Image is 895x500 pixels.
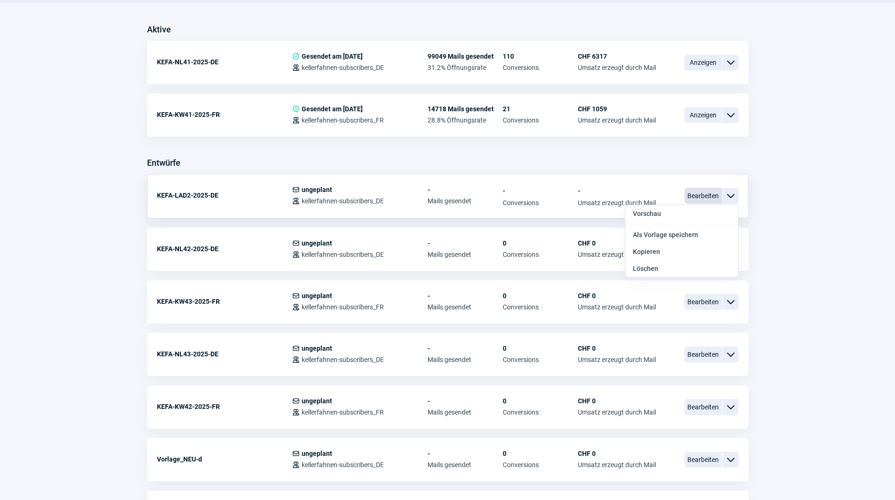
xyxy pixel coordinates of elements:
span: - [503,186,578,195]
span: 110 [503,53,578,60]
span: Conversions [503,116,578,124]
span: 0 [503,397,578,405]
span: Umsatz erzeugt durch Mail [578,356,656,363]
span: - [428,239,503,247]
div: KEFA-NL42-2025-DE [157,239,292,258]
span: CHF 6317 [578,53,656,60]
span: ungeplant [302,450,332,457]
span: Conversions [503,356,578,363]
span: Mails gesendet [428,461,503,469]
span: kellerfahnen-subscribers_DE [302,251,384,258]
span: Conversions [503,408,578,416]
span: Conversions [503,251,578,258]
span: Mails gesendet [428,251,503,258]
div: Vorlage_NEU-d [157,450,292,469]
span: Bearbeiten [685,188,722,204]
span: ungeplant [302,292,332,300]
span: Conversions [503,303,578,311]
span: - [428,186,503,193]
span: ungeplant [302,186,332,193]
span: kellerfahnen-subscribers_FR [302,116,384,124]
span: - [578,186,656,195]
div: KEFA-KW43-2025-FR [157,292,292,311]
span: CHF 0 [578,450,656,457]
span: - [428,397,503,405]
span: Mails gesendet [428,303,503,311]
span: Umsatz erzeugt durch Mail [578,251,656,258]
span: 31.2% Öffnungsrate [428,64,503,71]
span: CHF 0 [578,292,656,300]
span: CHF 0 [578,345,656,352]
span: - [428,292,503,300]
span: kellerfahnen-subscribers_DE [302,356,384,363]
span: 0 [503,450,578,457]
span: Gesendet am [DATE] [302,53,363,60]
span: ungeplant [302,239,332,247]
span: Umsatz erzeugt durch Mail [578,199,656,207]
span: 28.8% Öffnungsrate [428,116,503,124]
span: 21 [503,105,578,113]
span: Umsatz erzeugt durch Mail [578,408,656,416]
span: Mails gesendet [428,197,503,205]
span: ungeplant [302,397,332,405]
span: Umsatz erzeugt durch Mail [578,116,656,124]
span: Als Vorlage speichern [633,231,698,238]
span: kellerfahnen-subscribers_DE [302,64,384,71]
span: kellerfahnen-subscribers_FR [302,408,384,416]
span: 14718 Mails gesendet [428,105,503,113]
div: KEFA-NL43-2025-DE [157,345,292,363]
span: Bearbeiten [685,452,722,468]
span: Kopieren [633,248,660,255]
span: Löschen [633,265,658,272]
h3: Aktive [147,22,171,37]
span: Vorschau [633,210,661,217]
div: KEFA-KW41-2025-FR [157,105,292,124]
span: Umsatz erzeugt durch Mail [578,303,656,311]
span: - [428,450,503,457]
span: Bearbeiten [685,294,722,310]
span: 0 [503,239,578,247]
span: 0 [503,345,578,352]
span: Conversions [503,64,578,71]
span: Anzeigen [685,54,722,70]
span: Mails gesendet [428,356,503,363]
span: - [428,345,503,352]
span: ungeplant [302,345,332,352]
div: KEFA-LAD2-2025-DE [157,186,292,205]
h3: Entwürfe [147,155,180,170]
span: CHF 0 [578,397,656,405]
span: 99049 Mails gesendet [428,53,503,60]
span: CHF 1059 [578,105,656,113]
span: kellerfahnen-subscribers_DE [302,197,384,205]
span: Conversions [503,199,578,207]
div: KEFA-KW42-2025-FR [157,397,292,416]
span: Mails gesendet [428,408,503,416]
span: kellerfahnen-subscribers_FR [302,303,384,311]
span: Anzeigen [685,107,722,123]
span: Bearbeiten [685,346,722,362]
span: Gesendet am [DATE] [302,105,363,113]
span: Conversions [503,461,578,469]
span: Bearbeiten [685,399,722,415]
div: KEFA-NL41-2025-DE [157,53,292,71]
span: kellerfahnen-subscribers_DE [302,461,384,469]
span: Umsatz erzeugt durch Mail [578,64,656,71]
span: Umsatz erzeugt durch Mail [578,461,656,469]
span: CHF 0 [578,239,656,247]
span: 0 [503,292,578,300]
